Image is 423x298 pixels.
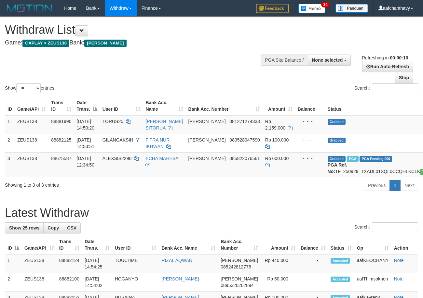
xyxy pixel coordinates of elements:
label: Search: [354,222,418,232]
h1: Latest Withdraw [5,206,418,219]
span: Copy 089528947590 to clipboard [229,137,260,143]
a: CSV [63,222,81,233]
span: Marked by aafpengsreynich [347,156,358,162]
a: Show 25 rows [5,222,44,233]
h4: Game: Bank: [5,40,276,46]
a: Note [394,276,404,281]
span: Copy 085242812778 to clipboard [221,264,251,269]
th: User ID: activate to sort column ascending [112,236,159,254]
th: ID: activate to sort column descending [5,236,22,254]
a: ECHA MAHESA [145,156,178,161]
span: [PERSON_NAME] [221,276,258,281]
th: Bank Acc. Number: activate to sort column ascending [218,236,261,254]
td: 3 [5,152,15,177]
div: - - - [298,137,322,143]
td: [DATE] 14:54:02 [82,273,112,292]
span: Copy 0895320262894 to clipboard [221,283,253,288]
span: [DATE] 14:50:20 [76,119,94,130]
th: Bank Acc. Number: activate to sort column ascending [186,97,263,115]
th: Bank Acc. Name: activate to sort column ascending [159,236,218,254]
th: Action [391,236,418,254]
span: 34 [321,2,330,7]
a: [PERSON_NAME] [161,276,199,281]
img: Button%20Memo.svg [298,4,326,13]
span: ALEXSIS2290 [102,156,132,161]
img: Feedback.jpg [256,4,289,13]
td: ZEUS138 [15,152,48,177]
span: 88882125 [51,137,71,143]
span: 88881990 [51,119,71,124]
h1: Withdraw List [5,23,276,36]
button: None selected [308,55,351,66]
th: User ID: activate to sort column ascending [100,97,143,115]
label: Search: [354,83,418,93]
a: Next [400,180,418,191]
td: 88882124 [57,254,82,273]
td: Rp 440,000 [261,254,298,273]
th: Amount: activate to sort column ascending [261,236,298,254]
select: Showentries [16,83,41,93]
td: TOUCHME [112,254,159,273]
span: Grabbed [328,119,346,125]
span: OXPLAY > ZEUS138 [22,40,69,47]
span: [DATE] 14:53:51 [76,137,94,149]
span: Grabbed [328,156,346,162]
img: panduan.png [335,4,368,13]
span: CSV [67,225,76,230]
div: Showing 1 to 3 of 3 entries [5,179,171,188]
th: Game/API: activate to sort column ascending [15,97,48,115]
span: PGA Pending [360,156,392,162]
span: [PERSON_NAME] [188,156,226,161]
th: Balance [295,97,325,115]
td: ZEUS138 [22,254,57,273]
span: GILANGAKSIH [102,137,133,143]
a: FITRA NUR IKHWAN [145,137,170,149]
td: aafThimsokhen [354,273,391,292]
span: Copy 085822076561 to clipboard [229,156,260,161]
a: Stop [395,72,413,83]
span: [PERSON_NAME] [84,40,126,47]
td: 2 [5,273,22,292]
span: Rp 100.000 [265,137,289,143]
span: [PERSON_NAME] [188,119,226,124]
th: Trans ID: activate to sort column ascending [48,97,74,115]
b: PGA Ref. No: [328,162,347,174]
label: Show entries [5,83,54,93]
span: Accepted [331,277,350,282]
img: MOTION_logo.png [5,3,54,13]
th: Date Trans.: activate to sort column descending [74,97,100,115]
td: aafKEOCHANY [354,254,391,273]
th: Trans ID: activate to sort column ascending [57,236,82,254]
td: - [298,254,328,273]
input: Search: [372,83,418,93]
span: Refreshing in: [362,55,408,60]
th: ID [5,97,15,115]
div: - - - [298,155,322,162]
span: None selected [312,57,343,63]
div: - - - [298,118,322,125]
input: Search: [372,222,418,232]
a: 1 [389,180,401,191]
td: Rp 50,000 [261,273,298,292]
span: TORUS25 [102,119,123,124]
span: Rp 600.000 [265,156,289,161]
th: Game/API: activate to sort column ascending [22,236,57,254]
span: 88675587 [51,156,71,161]
th: Status: activate to sort column ascending [328,236,354,254]
span: Grabbed [328,138,346,143]
th: Balance: activate to sort column ascending [298,236,328,254]
td: 88882100 [57,273,82,292]
th: Bank Acc. Name: activate to sort column ascending [143,97,185,115]
th: Op: activate to sort column ascending [354,236,391,254]
span: Accepted [331,258,350,264]
td: ZEUS138 [15,134,48,152]
td: ZEUS138 [15,115,48,134]
span: Rp 2.159.000 [265,119,285,130]
td: HOGANYO [112,273,159,292]
span: [PERSON_NAME] [221,258,258,263]
span: Copy 081271274333 to clipboard [229,119,260,124]
td: 1 [5,115,15,134]
th: Amount: activate to sort column ascending [263,97,295,115]
a: RIZAL AQWAN [161,258,192,263]
td: - [298,273,328,292]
